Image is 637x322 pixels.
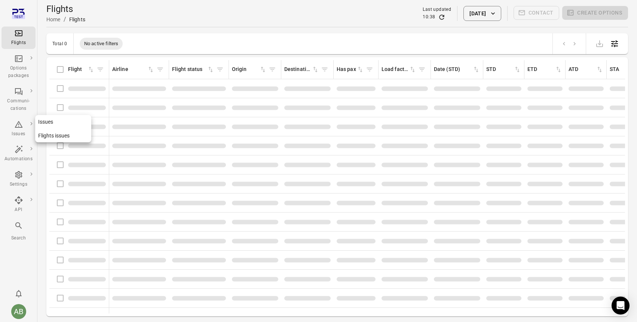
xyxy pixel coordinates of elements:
[232,65,267,74] div: Sort by origin in ascending order
[11,286,26,301] button: Notifications
[423,13,435,21] div: 10:38
[382,65,416,74] div: Sort by load factor in ascending order
[154,64,166,75] span: Filter by airline
[463,6,501,21] button: [DATE]
[64,15,66,24] li: /
[4,97,33,112] div: Communi-cations
[319,64,330,75] span: Filter by destination
[4,130,33,138] div: Issues
[80,40,123,47] span: No active filters
[112,65,154,74] div: Sort by airline in ascending order
[35,129,91,143] a: Flights issues
[68,65,95,74] div: Sort by flight in ascending order
[52,41,67,46] div: Total 0
[8,301,29,322] button: Aslaug Bjarnadottir
[4,235,33,242] div: Search
[284,65,319,74] div: Sort by destination in ascending order
[559,39,580,49] nav: pagination navigation
[35,115,91,142] nav: Local navigation
[486,65,521,74] div: Sort by STD in ascending order
[69,16,85,23] div: Flights
[4,39,33,47] div: Flights
[562,6,628,21] span: Please make a selection to create an option package
[364,64,375,75] span: Filter by has pax
[11,304,26,319] div: AB
[46,16,61,22] a: Home
[612,297,630,315] div: Open Intercom Messenger
[569,65,603,74] div: Sort by ATD in ascending order
[35,115,91,129] a: Issues
[4,155,33,163] div: Automations
[607,36,622,51] button: Open table configuration
[337,65,364,74] div: Sort by has pax in ascending order
[214,64,226,75] span: Filter by flight status
[46,15,85,24] nav: Breadcrumbs
[46,3,85,15] h1: Flights
[416,64,428,75] span: Filter by load factor
[438,13,445,21] button: Refresh data
[4,181,33,188] div: Settings
[172,65,214,74] div: Sort by flight status in ascending order
[423,6,451,13] div: Last updated
[592,40,607,47] span: Please make a selection to export
[95,64,106,75] span: Filter by flight
[527,65,562,74] div: Sort by ETD in ascending order
[434,65,480,74] div: Sort by date (STD) in ascending order
[4,206,33,214] div: API
[267,64,278,75] span: Filter by origin
[4,65,33,80] div: Options packages
[514,6,560,21] span: Please make a selection to create communications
